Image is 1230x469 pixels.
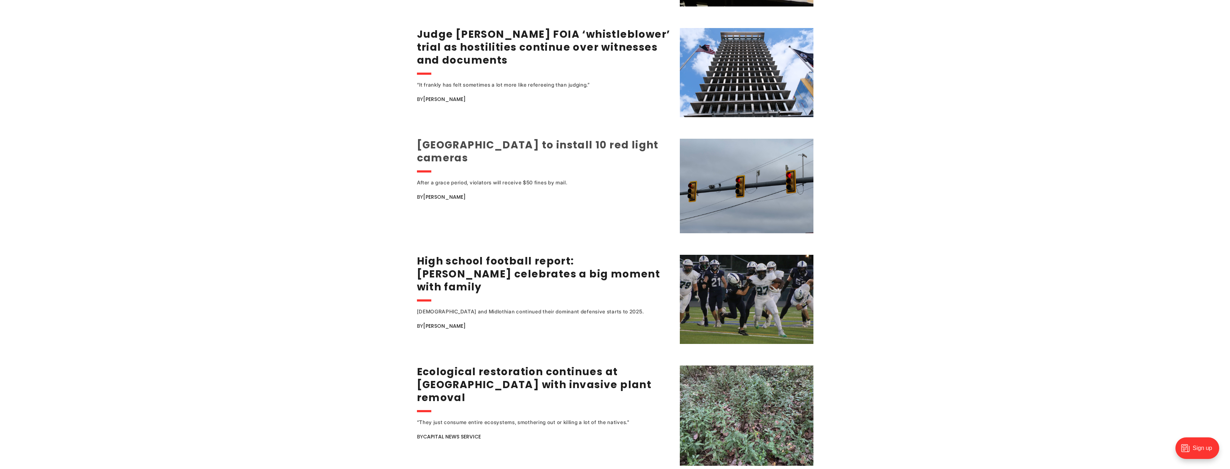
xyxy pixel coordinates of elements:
[423,96,466,103] a: [PERSON_NAME]
[417,307,650,316] div: [DEMOGRAPHIC_DATA] and Midlothian continued their dominant defensive starts to 2025.
[417,178,650,187] div: After a grace period, violators will receive $50 fines by mail.
[680,139,813,234] img: Richmond to install 10 red light cameras
[423,193,466,201] a: [PERSON_NAME]
[417,81,650,89] div: “It frankly has felt sometimes a lot more like refereeing than judging.”
[417,95,671,104] div: By
[680,28,813,117] img: Judge postpones FOIA ‘whistleblower’ trial as hostilities continue over witnesses and documents
[417,27,670,67] a: Judge [PERSON_NAME] FOIA ‘whistleblower’ trial as hostilities continue over witnesses and documents
[423,433,481,440] a: Capital News Service
[417,322,671,330] div: By
[417,365,652,405] a: Ecological restoration continues at [GEOGRAPHIC_DATA] with invasive plant removal
[417,254,660,294] a: High school football report: [PERSON_NAME] celebrates a big moment with family
[417,193,671,201] div: By
[417,432,671,441] div: By
[680,255,813,344] img: High school football report: Atlee's Dewey celebrates a big moment with family
[680,365,813,466] img: Ecological restoration continues at Chapel Island with invasive plant removal
[417,138,659,165] a: [GEOGRAPHIC_DATA] to install 10 red light cameras
[1169,434,1230,469] iframe: portal-trigger
[417,418,650,427] div: “They just consume entire ecosystems, smothering out or killing a lot of the natives."
[423,322,466,330] a: [PERSON_NAME]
